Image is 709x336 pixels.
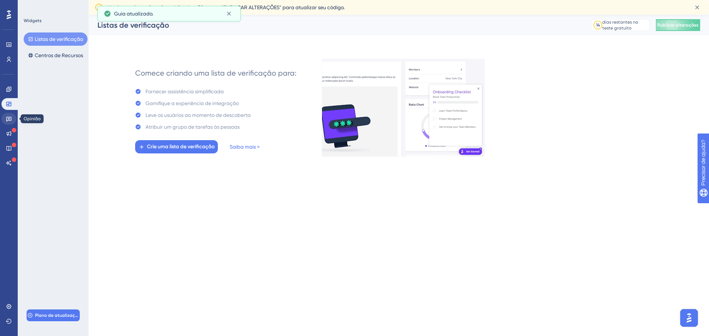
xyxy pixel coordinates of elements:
font: Você tem alterações não publicadas. Clique em "PUBLICAR ALTERAÇÕES" para atualizar seu código. [108,4,345,10]
font: Publicar alterações [657,22,699,28]
button: Plano de atualização [27,309,80,321]
font: Plano de atualização [35,313,81,318]
font: Fornecer assistência simplificada [145,89,224,94]
font: Comece criando uma lista de verificação para: [135,69,297,77]
button: Crie uma lista de verificação [135,140,218,153]
button: Publicar alterações [656,19,700,31]
button: Centros de Recursos [24,49,88,62]
font: Saiba mais > [230,144,260,150]
button: Listas de verificação [24,32,88,46]
font: Guia atualizado. [114,11,153,17]
font: Crie uma lista de verificação [147,143,215,150]
font: Leve os usuários ao momento de descoberta [145,112,251,118]
img: e28e67207451d1beac2d0b01ddd05b56.gif [322,59,485,157]
font: Precisar de ajuda? [17,3,64,9]
font: Atribuir um grupo de tarefas às pessoas [145,124,240,130]
font: Listas de verificação [97,21,169,30]
font: Gamifique a experiência de integração [145,100,239,106]
font: Listas de verificação [35,36,83,42]
font: dias restantes no teste gratuito [602,20,638,31]
font: Centros de Recursos [35,52,83,58]
font: Widgets [24,18,42,23]
a: Saiba mais > [230,142,260,151]
font: 14 [596,22,600,28]
iframe: Iniciador do Assistente de IA do UserGuiding [678,307,700,329]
